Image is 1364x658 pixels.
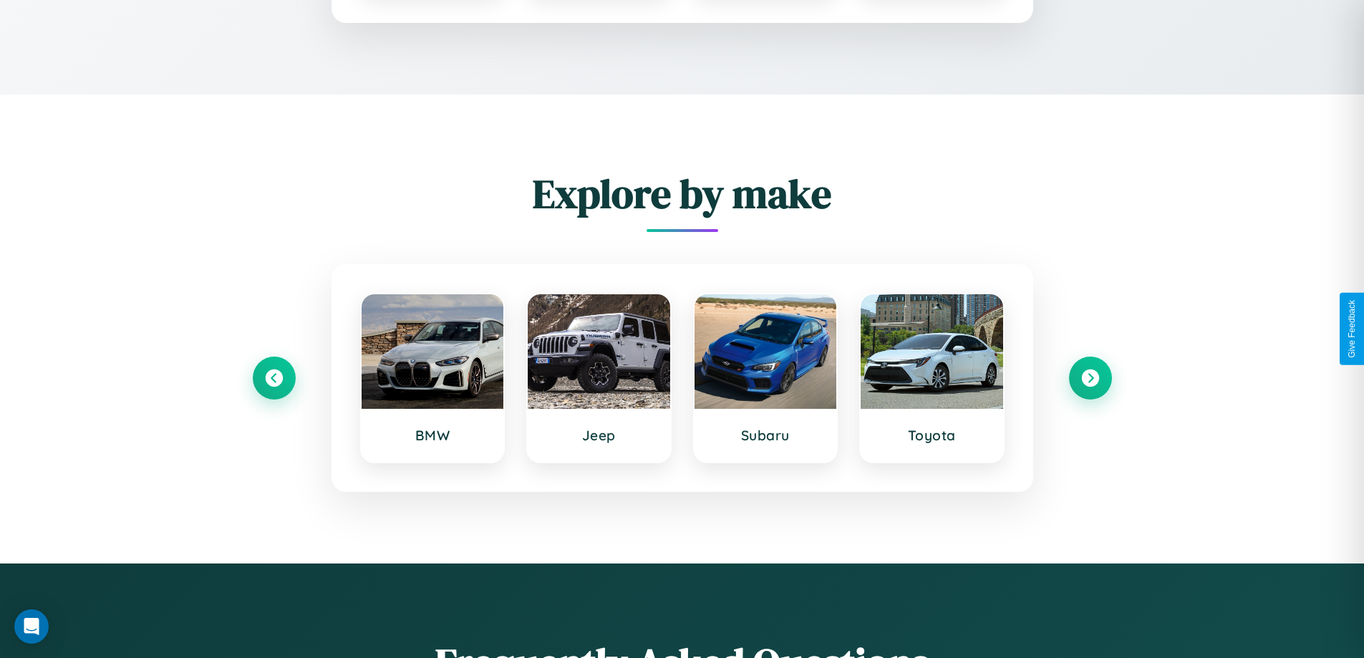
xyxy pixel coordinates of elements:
div: Open Intercom Messenger [14,609,49,644]
h3: Toyota [875,427,989,444]
h3: Subaru [709,427,823,444]
h2: Explore by make [253,166,1112,221]
h3: Jeep [542,427,656,444]
h3: BMW [376,427,490,444]
div: Give Feedback [1347,300,1357,358]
